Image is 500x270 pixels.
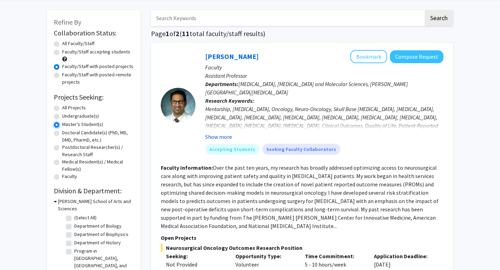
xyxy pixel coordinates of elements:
[305,252,364,260] p: Time Commitment:
[62,71,134,86] label: Faculty/Staff with posted remote projects
[230,252,300,269] div: Volunteer
[62,104,86,111] label: All Projects
[205,71,443,80] p: Assistant Professor
[62,121,103,128] label: Master's Student(s)
[205,133,232,141] button: Show more
[151,10,424,26] input: Search Keywords
[166,260,225,269] div: Not Provided
[161,234,443,242] p: Open Projects
[369,252,438,269] div: [DATE]
[235,252,294,260] p: Opportunity Type:
[62,158,134,173] label: Medical Resident(s) / Medical Fellow(s)
[205,81,239,87] b: Departments:
[205,81,408,96] span: [MEDICAL_DATA], [MEDICAL_DATA] and Molecular Sciences, [PERSON_NAME][GEOGRAPHIC_DATA][MEDICAL_DATA]
[176,29,180,38] span: 2
[5,239,30,265] iframe: Chat
[262,144,340,155] mat-chip: Seeking Faculty Collaborators
[62,40,94,47] label: All Faculty/Staff
[166,252,225,260] p: Seeking:
[425,10,453,26] button: Search
[54,29,134,37] h2: Collaboration Status:
[54,18,81,26] span: Refine By
[62,48,130,56] label: Faculty/Staff accepting students
[205,105,443,155] div: Mentorship, [MEDICAL_DATA], Oncology, Neuro-Oncology, Skull Base [MEDICAL_DATA], [MEDICAL_DATA], ...
[166,29,169,38] span: 1
[62,129,134,144] label: Doctoral Candidate(s) (PhD, MD, DMD, PharmD, etc.)
[390,50,443,63] button: Compose Request to Raj Mukherjee
[74,231,128,238] label: Department of Biophysics
[205,97,254,104] b: Research Keywords:
[205,52,259,61] a: [PERSON_NAME]
[374,252,433,260] p: Application Deadline:
[62,144,134,158] label: Postdoctoral Researcher(s) / Research Staff
[62,63,133,70] label: Faculty/Staff with posted projects
[54,187,134,195] h2: Division & Department:
[62,112,99,120] label: Undergraduate(s)
[161,164,439,229] fg-read-more: Over the past ten years, my research has broadly addressed optimizing access to neurosurgical car...
[54,93,134,101] h2: Projects Seeking:
[182,29,190,38] span: 11
[151,29,453,38] h1: Page of ( total faculty/staff results)
[161,244,443,252] span: Neurosurgical Oncology Outcomes Research Position
[74,222,122,230] label: Department of Biology
[62,173,77,180] label: Faculty
[58,198,134,212] h3: [PERSON_NAME] School of Arts and Sciences
[161,164,213,171] b: Faculty Information:
[300,252,369,269] div: 5 - 10 hours/week
[74,214,97,221] label: (Select All)
[350,50,387,63] button: Add Raj Mukherjee to Bookmarks
[74,239,121,246] label: Department of History
[205,144,259,155] mat-chip: Accepting Students
[205,63,443,71] p: Faculty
